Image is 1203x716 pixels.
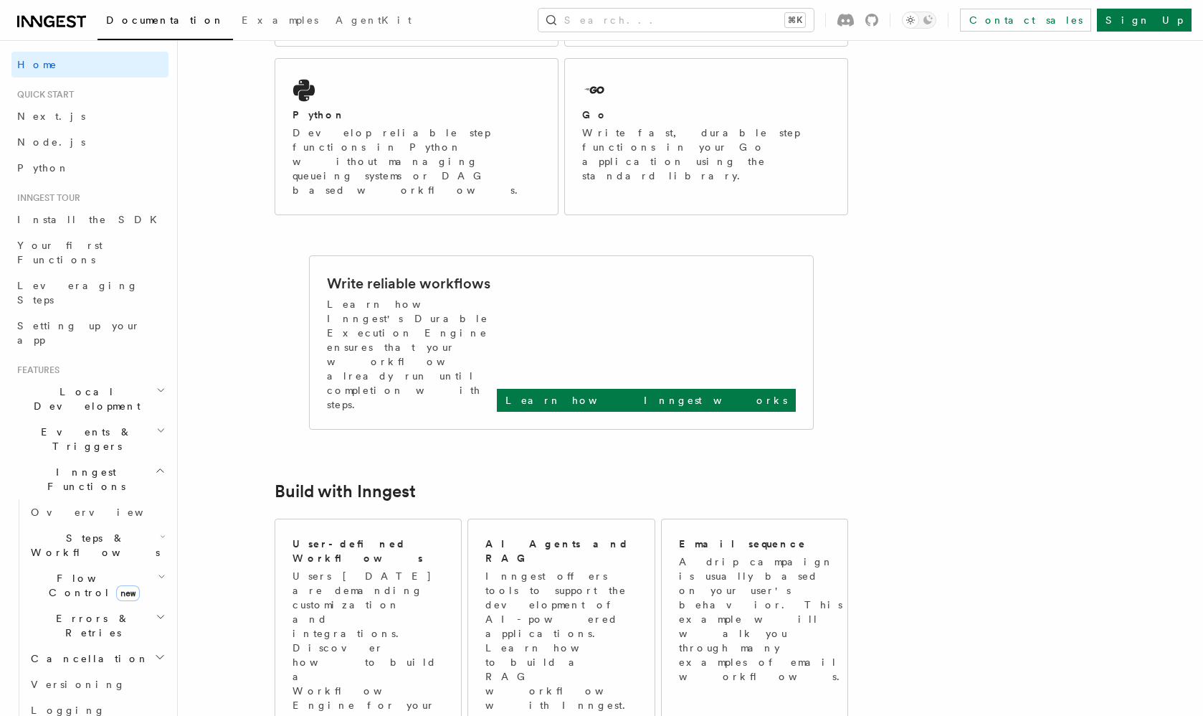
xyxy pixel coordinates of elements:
[11,192,80,204] span: Inngest tour
[25,646,168,672] button: Cancellation
[11,379,168,419] button: Local Development
[233,4,327,39] a: Examples
[11,207,168,232] a: Install the SDK
[564,58,848,215] a: GoWrite fast, durable step functions in your Go application using the standard library.
[106,14,224,26] span: Documentation
[336,14,412,26] span: AgentKit
[11,155,168,181] a: Python
[242,14,318,26] span: Examples
[17,136,85,148] span: Node.js
[538,9,814,32] button: Search...⌘K
[17,240,103,265] span: Your first Functions
[17,57,57,72] span: Home
[116,585,140,601] span: new
[11,232,168,273] a: Your first Functions
[785,13,805,27] kbd: ⌘K
[11,459,168,499] button: Inngest Functions
[31,679,125,690] span: Versioning
[25,672,168,697] a: Versioning
[31,507,179,518] span: Overview
[293,108,346,122] h2: Python
[679,537,807,551] h2: Email sequence
[17,320,141,346] span: Setting up your app
[25,525,168,565] button: Steps & Workflows
[497,389,796,412] a: Learn how Inngest works
[327,273,490,293] h2: Write reliable workflows
[25,531,160,560] span: Steps & Workflows
[11,385,156,413] span: Local Development
[25,571,158,600] span: Flow Control
[31,705,105,716] span: Logging
[17,280,138,306] span: Leveraging Steps
[17,214,166,225] span: Install the SDK
[25,611,156,640] span: Errors & Retries
[25,565,168,606] button: Flow Controlnew
[11,465,155,494] span: Inngest Functions
[505,393,787,408] p: Learn how Inngest works
[960,9,1091,32] a: Contact sales
[11,273,168,313] a: Leveraging Steps
[1097,9,1192,32] a: Sign Up
[11,313,168,353] a: Setting up your app
[275,58,558,215] a: PythonDevelop reliable step functions in Python without managing queueing systems or DAG based wo...
[293,126,541,197] p: Develop reliable step functions in Python without managing queueing systems or DAG based workflows.
[17,162,70,174] span: Python
[679,555,848,684] p: A drip campaign is usually based on your user's behavior. This example will walk you through many...
[17,110,85,122] span: Next.js
[11,103,168,129] a: Next.js
[11,89,74,100] span: Quick start
[11,425,156,453] span: Events & Triggers
[485,569,639,712] p: Inngest offers tools to support the development of AI-powered applications. Learn how to build a ...
[582,126,830,183] p: Write fast, durable step functions in your Go application using the standard library.
[485,537,639,565] h2: AI Agents and RAG
[11,364,60,376] span: Features
[902,11,936,29] button: Toggle dark mode
[25,651,149,666] span: Cancellation
[275,481,416,501] a: Build with Inngest
[11,419,168,459] button: Events & Triggers
[582,108,608,122] h2: Go
[25,606,168,646] button: Errors & Retries
[327,4,420,39] a: AgentKit
[327,297,497,412] p: Learn how Inngest's Durable Execution Engine ensures that your workflow already run until complet...
[25,499,168,525] a: Overview
[11,52,168,77] a: Home
[98,4,233,40] a: Documentation
[11,129,168,155] a: Node.js
[293,537,444,565] h2: User-defined Workflows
